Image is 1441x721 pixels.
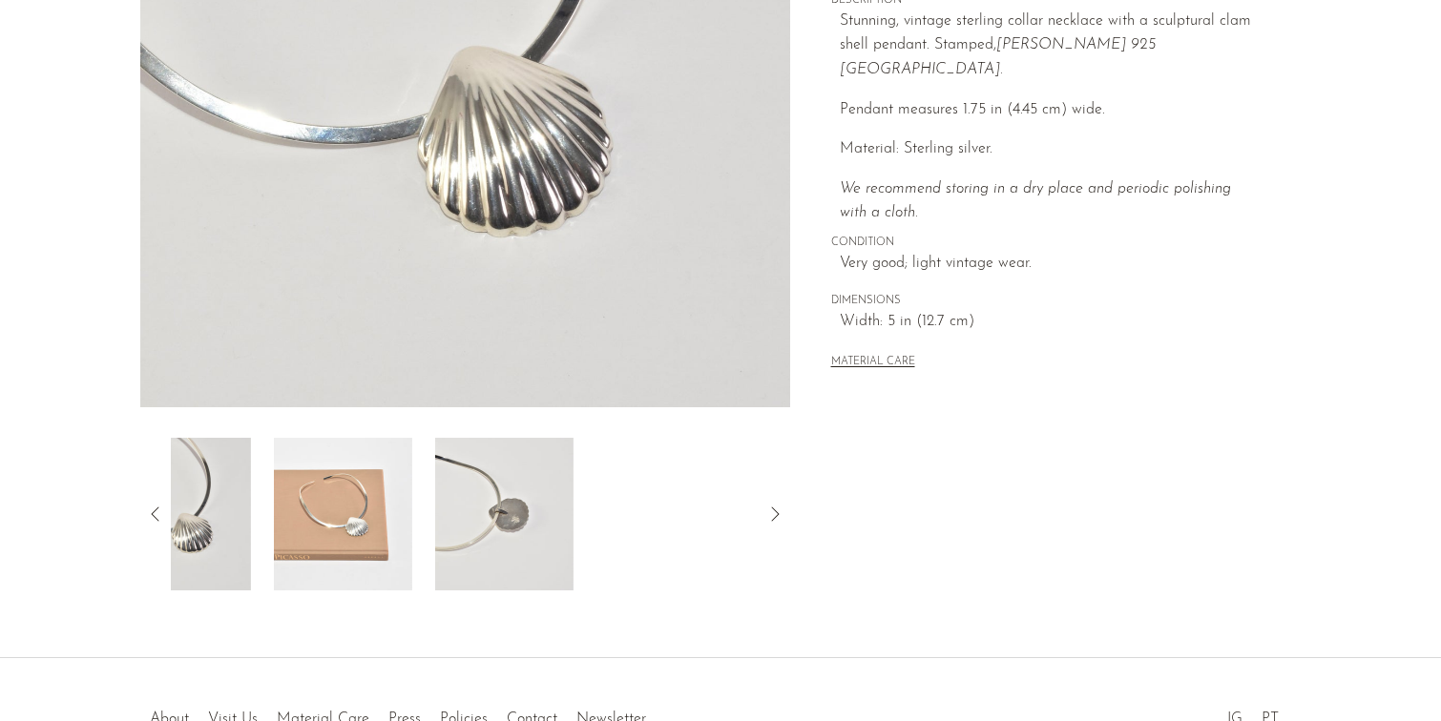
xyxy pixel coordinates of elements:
[113,438,251,590] img: Silver Shell Collar Necklace
[840,137,1261,162] p: Material: Sterling silver.
[840,181,1231,221] i: We recommend storing in a dry place and periodic polishing with a cloth.
[435,438,574,590] img: Silver Shell Collar Necklace
[831,293,1261,310] span: DIMENSIONS
[840,98,1261,123] p: Pendant measures 1.75 in (4.45 cm) wide.
[831,356,915,370] button: MATERIAL CARE
[831,235,1261,252] span: CONDITION
[840,37,1156,77] em: [PERSON_NAME] 925 [GEOGRAPHIC_DATA].
[840,10,1261,83] p: Stunning, vintage sterling collar necklace with a sculptural clam shell pendant. Stamped,
[274,438,412,590] img: Silver Shell Collar Necklace
[840,252,1261,277] span: Very good; light vintage wear.
[840,310,1261,335] span: Width: 5 in (12.7 cm)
